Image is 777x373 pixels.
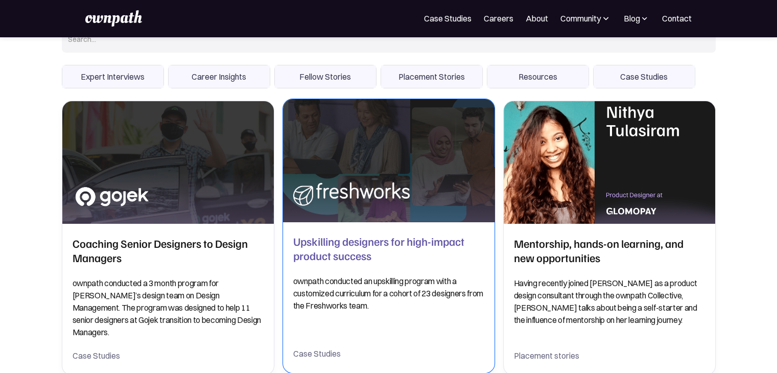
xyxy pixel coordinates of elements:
[623,12,650,25] div: Blog
[560,12,611,25] div: Community
[293,275,484,312] p: ownpath conducted an upskilling program with a customized curriculum for a cohort of 23 designers...
[62,27,716,88] form: Search
[73,348,264,363] div: Case Studies
[514,236,705,265] h2: Mentorship, hands-on learning, and new opportunities
[277,96,500,225] img: Upskilling designers for high-impact product success
[275,65,376,88] span: Fellow Stories
[560,12,601,25] div: Community
[662,12,692,25] a: Contact
[169,65,270,88] span: Career Insights
[62,65,716,88] div: carousel
[593,65,695,88] div: 6 of 6
[504,101,715,224] img: Mentorship, hands-on learning, and new opportunities
[484,12,513,25] a: Careers
[514,348,705,363] div: Placement stories
[623,12,640,25] div: Blog
[424,12,472,25] a: Case Studies
[274,65,376,88] div: 3 of 6
[381,65,482,88] span: Placement Stories
[514,277,705,326] p: Having recently joined [PERSON_NAME] as a product design consultant through the ownpath Collectiv...
[62,27,716,53] input: Search...
[594,65,695,88] span: Case Studies
[526,12,548,25] a: About
[293,346,484,361] div: Case Studies
[73,277,264,338] p: ownpath conducted a 3 month program for [PERSON_NAME]’s design team on Design Management. The pro...
[381,65,483,88] div: 4 of 6
[487,65,588,88] span: Resources
[62,101,274,224] img: Coaching Senior Designers to Design Managers
[293,234,484,263] h2: Upskilling designers for high-impact product success
[487,65,589,88] div: 5 of 6
[73,236,264,265] h2: Coaching Senior Designers to Design Managers
[62,65,164,88] div: 1 of 6
[168,65,270,88] div: 2 of 6
[62,65,163,88] span: Expert Interviews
